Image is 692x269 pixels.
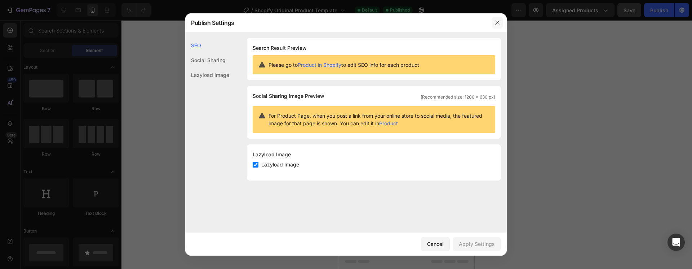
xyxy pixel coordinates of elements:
[52,30,95,38] span: Product information
[54,68,93,77] span: Related products
[46,167,90,175] div: Add blank section
[427,240,444,248] div: Cancel
[421,237,450,251] button: Cancel
[269,61,419,69] span: Please go to to edit SEO info for each product
[46,118,89,126] div: Choose templates
[667,234,685,251] div: Open Intercom Messenger
[379,120,398,126] a: Product
[6,102,40,109] span: Add section
[185,68,229,82] div: Lazyload Image
[459,240,495,248] div: Apply Settings
[253,92,324,100] span: Social Sharing Image Preview
[185,53,229,68] div: Social Sharing
[48,152,86,158] span: from URL or image
[453,237,501,251] button: Apply Settings
[185,38,229,53] div: SEO
[49,143,86,150] div: Generate layout
[185,13,488,32] div: Publish Settings
[36,4,85,11] span: iPhone 13 Mini ( 375 px)
[43,127,92,134] span: inspired by CRO experts
[253,150,495,159] div: Lazyload Image
[253,44,495,52] h1: Search Result Preview
[261,160,299,169] span: Lazyload Image
[421,94,495,100] span: (Recommended size: 1200 x 630 px)
[298,62,341,68] a: Product in Shopify
[269,112,489,127] span: For Product Page, when you post a link from your online store to social media, the featured image...
[40,176,94,183] span: then drag & drop elements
